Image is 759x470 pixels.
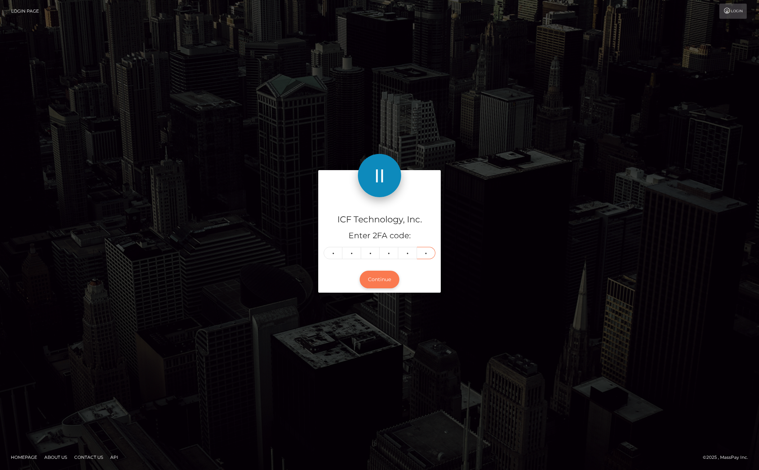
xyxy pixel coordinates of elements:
[41,452,70,463] a: About Us
[324,213,435,226] h4: ICF Technology, Inc.
[11,4,39,19] a: Login Page
[324,230,435,241] h5: Enter 2FA code:
[107,452,121,463] a: API
[71,452,106,463] a: Contact Us
[360,271,399,288] button: Continue
[719,4,747,19] a: Login
[703,453,754,461] div: © 2025 , MassPay Inc.
[8,452,40,463] a: Homepage
[358,154,401,197] img: ICF Technology, Inc.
